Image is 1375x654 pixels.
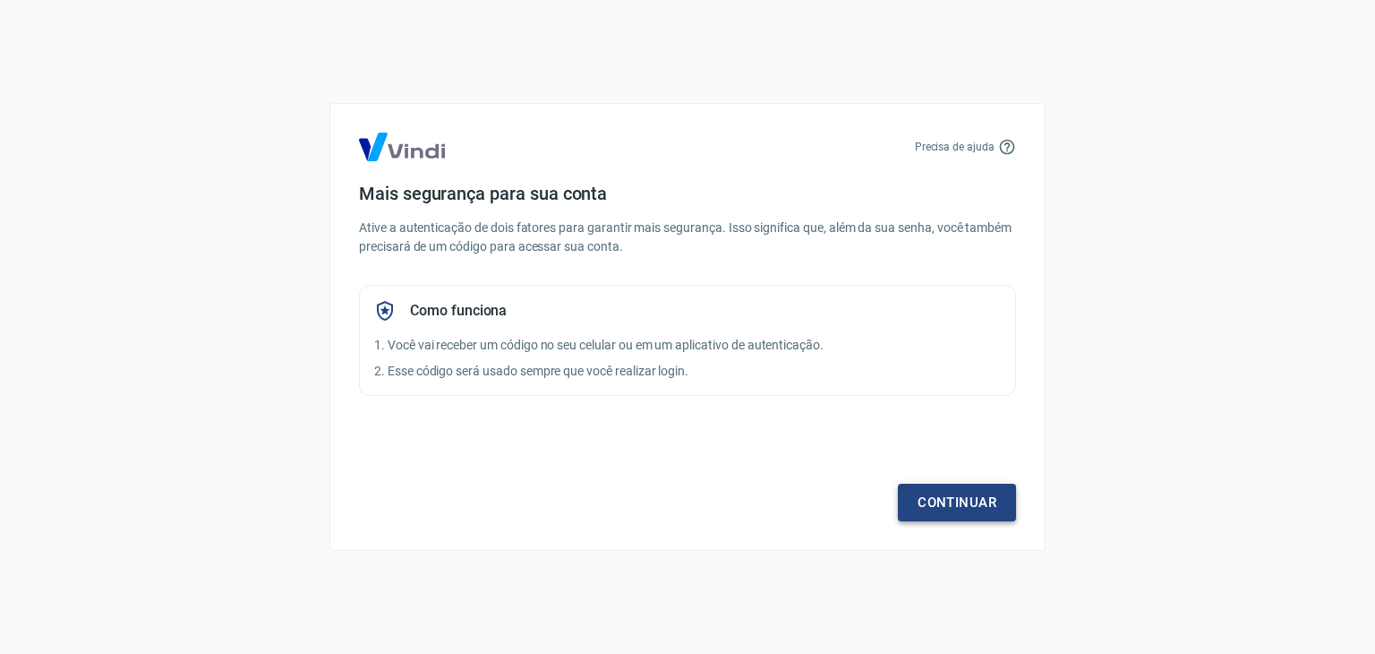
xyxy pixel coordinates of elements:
[359,133,445,161] img: Logo Vind
[359,183,1016,204] h4: Mais segurança para sua conta
[915,139,995,155] p: Precisa de ajuda
[359,219,1016,256] p: Ative a autenticação de dois fatores para garantir mais segurança. Isso significa que, além da su...
[374,362,1001,381] p: 2. Esse código será usado sempre que você realizar login.
[374,336,1001,355] p: 1. Você vai receber um código no seu celular ou em um aplicativo de autenticação.
[410,302,507,320] h5: Como funciona
[898,484,1016,521] a: Continuar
